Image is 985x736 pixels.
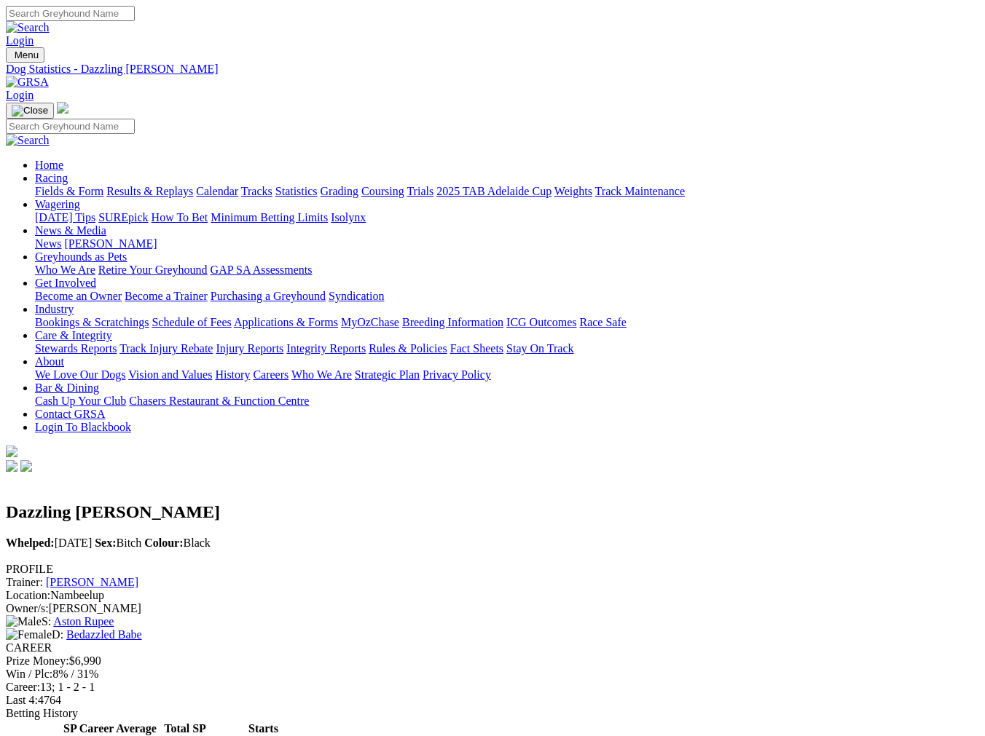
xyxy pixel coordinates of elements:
a: Tracks [241,185,272,197]
a: [PERSON_NAME] [46,576,138,588]
img: Search [6,134,50,147]
img: GRSA [6,76,49,89]
a: Login [6,34,34,47]
a: News [35,237,61,250]
div: [PERSON_NAME] [6,602,979,615]
span: D: [6,628,63,641]
a: Track Injury Rebate [119,342,213,355]
a: Statistics [275,185,318,197]
span: Location: [6,589,50,601]
a: We Love Our Dogs [35,368,125,381]
div: CAREER [6,641,979,654]
a: Track Maintenance [595,185,685,197]
a: About [35,355,64,368]
a: Industry [35,303,74,315]
a: Results & Replays [106,185,193,197]
a: Schedule of Fees [152,316,231,328]
th: SP Career Average [63,721,157,736]
a: Strategic Plan [355,368,420,381]
div: 8% / 31% [6,668,979,681]
a: GAP SA Assessments [211,264,313,276]
a: Login [6,89,34,101]
span: Trainer: [6,576,43,588]
div: Racing [35,185,979,198]
a: Stewards Reports [35,342,117,355]
a: History [215,368,250,381]
div: Care & Integrity [35,342,979,355]
a: Wagering [35,198,80,210]
div: $6,990 [6,654,979,668]
a: Greyhounds as Pets [35,250,127,263]
a: Coursing [361,185,404,197]
div: 13; 1 - 2 - 1 [6,681,979,694]
a: Bar & Dining [35,381,99,394]
a: Privacy Policy [423,368,491,381]
a: News & Media [35,224,106,237]
a: Get Involved [35,277,96,289]
span: Menu [15,50,39,60]
a: [PERSON_NAME] [64,237,157,250]
a: Race Safe [579,316,626,328]
a: Isolynx [331,211,366,223]
div: Get Involved [35,290,979,303]
img: logo-grsa-white.png [6,446,17,457]
a: Breeding Information [402,316,503,328]
a: Injury Reports [216,342,283,355]
a: How To Bet [152,211,208,223]
a: Purchasing a Greyhound [211,290,326,302]
input: Search [6,6,135,21]
img: Male [6,615,42,628]
span: Black [144,537,211,549]
b: Sex: [95,537,116,549]
a: Trials [407,185,433,197]
a: Minimum Betting Limits [211,211,328,223]
span: Bitch [95,537,141,549]
th: Starts [237,721,289,736]
a: Home [35,159,63,171]
input: Search [6,119,135,134]
a: Dog Statistics - Dazzling [PERSON_NAME] [6,63,979,76]
a: Integrity Reports [286,342,366,355]
span: Career: [6,681,40,693]
span: Owner/s: [6,602,49,614]
a: Contact GRSA [35,408,105,420]
a: Grading [321,185,358,197]
a: Calendar [196,185,238,197]
a: Login To Blackbook [35,421,131,433]
a: ICG Outcomes [506,316,576,328]
a: Racing [35,172,68,184]
a: Fact Sheets [450,342,503,355]
div: 4764 [6,694,979,707]
div: News & Media [35,237,979,250]
div: Bar & Dining [35,395,979,408]
div: Nambeelup [6,589,979,602]
a: Become an Owner [35,290,122,302]
th: Total SP [159,721,211,736]
div: Greyhounds as Pets [35,264,979,277]
a: 2025 TAB Adelaide Cup [436,185,552,197]
a: Chasers Restaurant & Function Centre [129,395,309,407]
a: Weights [554,185,592,197]
div: Wagering [35,211,979,224]
img: logo-grsa-white.png [57,102,68,114]
img: facebook.svg [6,460,17,472]
a: Become a Trainer [125,290,208,302]
b: Whelped: [6,537,55,549]
div: PROFILE [6,563,979,576]
div: About [35,368,979,381]
a: Rules & Policies [369,342,447,355]
span: [DATE] [6,537,92,549]
a: Careers [253,368,289,381]
a: Syndication [329,290,384,302]
span: Last 4: [6,694,38,706]
div: Betting History [6,707,979,720]
img: Female [6,628,52,641]
a: MyOzChase [341,316,399,328]
b: Colour: [144,537,183,549]
button: Toggle navigation [6,47,44,63]
div: Industry [35,316,979,329]
a: Retire Your Greyhound [98,264,208,276]
img: Close [12,105,48,116]
img: Search [6,21,50,34]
